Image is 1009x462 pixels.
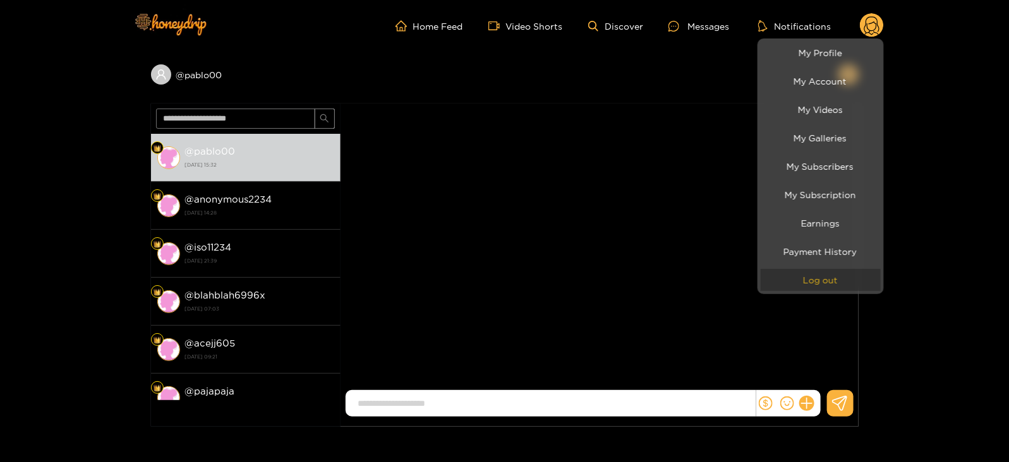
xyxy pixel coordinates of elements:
a: My Subscribers [761,155,881,177]
a: My Profile [761,42,881,64]
a: My Videos [761,98,881,121]
a: My Galleries [761,127,881,149]
button: Log out [761,269,881,291]
a: My Account [761,70,881,92]
a: Payment History [761,240,881,263]
a: My Subscription [761,184,881,206]
a: Earnings [761,212,881,234]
